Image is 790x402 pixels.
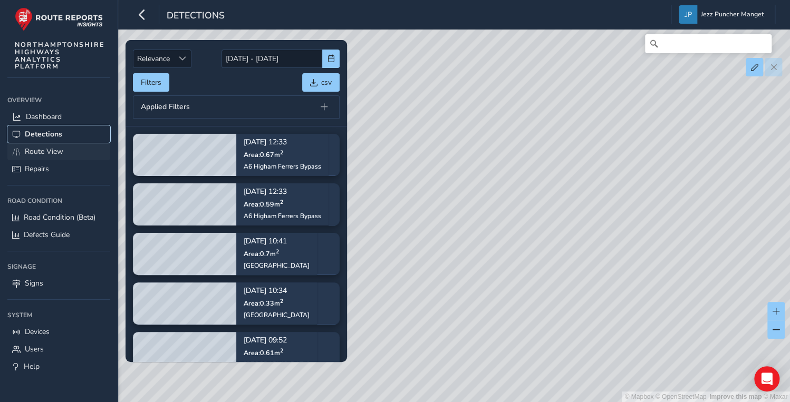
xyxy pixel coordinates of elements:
[7,307,110,323] div: System
[7,125,110,143] a: Detections
[7,226,110,243] a: Defects Guide
[244,212,321,220] div: A6 Higham Ferrers Bypass
[302,73,340,92] button: csv
[244,299,283,308] span: Area: 0.33 m
[133,73,169,92] button: Filters
[24,361,40,371] span: Help
[244,348,283,357] span: Area: 0.61 m
[7,358,110,375] a: Help
[7,108,110,125] a: Dashboard
[244,337,310,345] p: [DATE] 09:52
[244,150,283,159] span: Area: 0.67 m
[754,366,779,391] div: Open Intercom Messenger
[244,189,321,196] p: [DATE] 12:33
[701,5,764,24] span: Jezz Puncher Manget
[244,261,310,270] div: [GEOGRAPHIC_DATA]
[25,146,63,156] span: Route View
[244,139,321,146] p: [DATE] 12:33
[321,77,332,87] span: csv
[25,344,44,354] span: Users
[133,50,174,67] span: Relevance
[645,34,772,53] input: Search
[679,5,697,24] img: diamond-layout
[280,198,283,206] sup: 2
[244,249,279,258] span: Area: 0.7 m
[280,347,283,355] sup: 2
[7,193,110,209] div: Road Condition
[7,323,110,340] a: Devices
[276,248,279,256] sup: 2
[25,327,50,337] span: Devices
[25,129,62,139] span: Detections
[244,288,310,295] p: [DATE] 10:34
[280,297,283,305] sup: 2
[7,92,110,108] div: Overview
[244,200,283,209] span: Area: 0.59 m
[25,164,49,174] span: Repairs
[244,311,310,319] div: [GEOGRAPHIC_DATA]
[244,238,310,246] p: [DATE] 10:41
[7,274,110,292] a: Signs
[7,209,110,226] a: Road Condition (Beta)
[15,41,105,70] span: NORTHAMPTONSHIRE HIGHWAYS ANALYTICS PLATFORM
[25,278,43,288] span: Signs
[244,360,310,369] div: [GEOGRAPHIC_DATA]
[280,149,283,156] sup: 2
[7,160,110,178] a: Repairs
[141,103,190,111] span: Applied Filters
[7,340,110,358] a: Users
[24,230,70,240] span: Defects Guide
[679,5,767,24] button: Jezz Puncher Manget
[15,7,103,31] img: rr logo
[24,212,95,222] span: Road Condition (Beta)
[7,143,110,160] a: Route View
[26,112,62,122] span: Dashboard
[244,162,321,171] div: A6 Higham Ferrers Bypass
[167,9,225,24] span: Detections
[7,259,110,274] div: Signage
[174,50,191,67] div: Sort by Date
